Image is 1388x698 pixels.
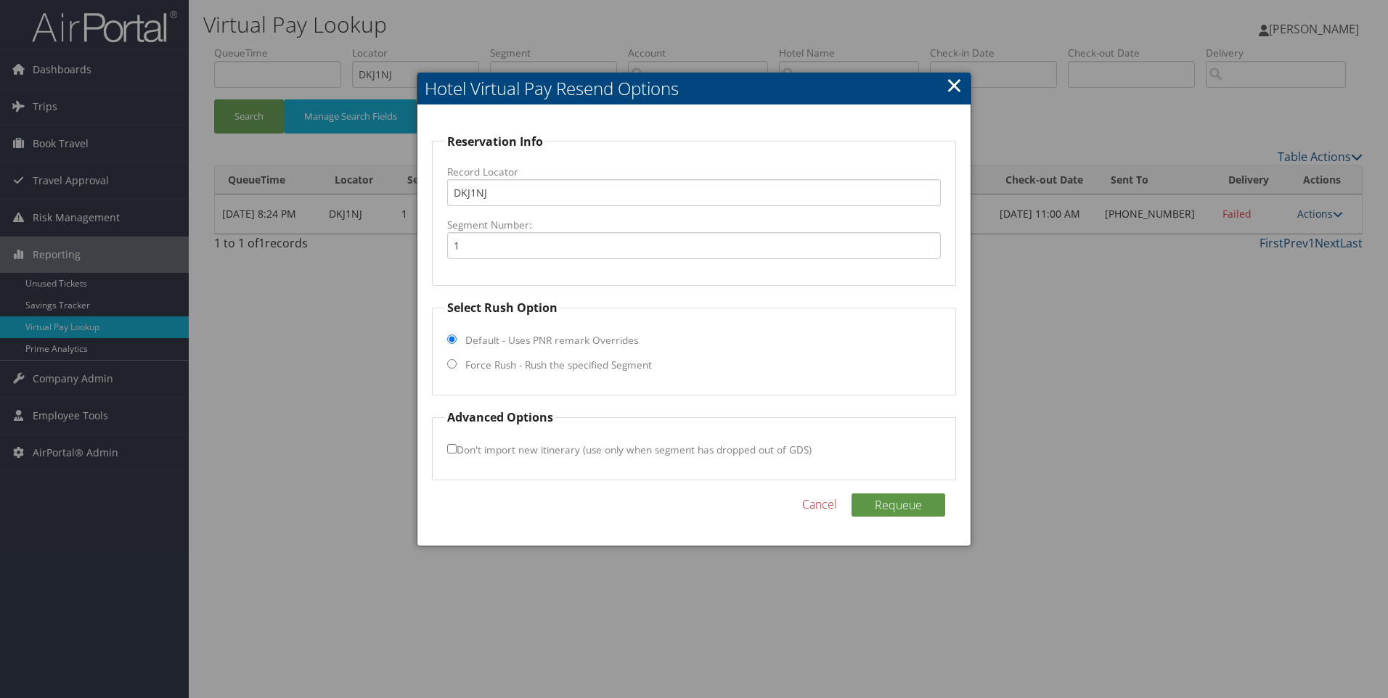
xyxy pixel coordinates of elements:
label: Don't import new itinerary (use only when segment has dropped out of GDS) [447,436,812,463]
h2: Hotel Virtual Pay Resend Options [417,73,971,104]
a: Close [946,70,963,99]
label: Segment Number: [447,218,942,232]
label: Record Locator [447,165,942,179]
label: Default - Uses PNR remark Overrides [465,333,638,348]
input: Don't import new itinerary (use only when segment has dropped out of GDS) [447,444,457,453]
legend: Reservation Info [445,133,545,150]
legend: Select Rush Option [445,299,560,316]
button: Requeue [852,493,945,517]
a: Cancel [802,496,837,513]
label: Force Rush - Rush the specified Segment [465,358,652,372]
legend: Advanced Options [445,408,555,426]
